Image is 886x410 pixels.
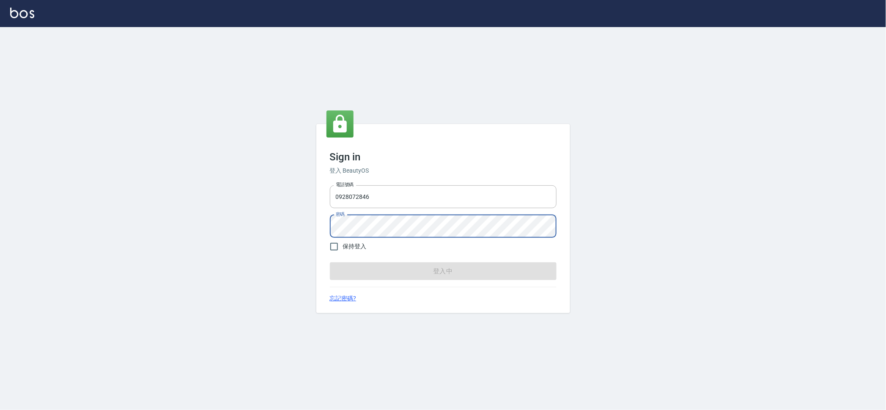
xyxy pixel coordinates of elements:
span: 保持登入 [343,242,367,251]
label: 電話號碼 [336,182,354,188]
h3: Sign in [330,151,557,163]
img: Logo [10,8,34,18]
h6: 登入 BeautyOS [330,166,557,175]
label: 密碼 [336,211,345,217]
a: 忘記密碼? [330,294,357,303]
